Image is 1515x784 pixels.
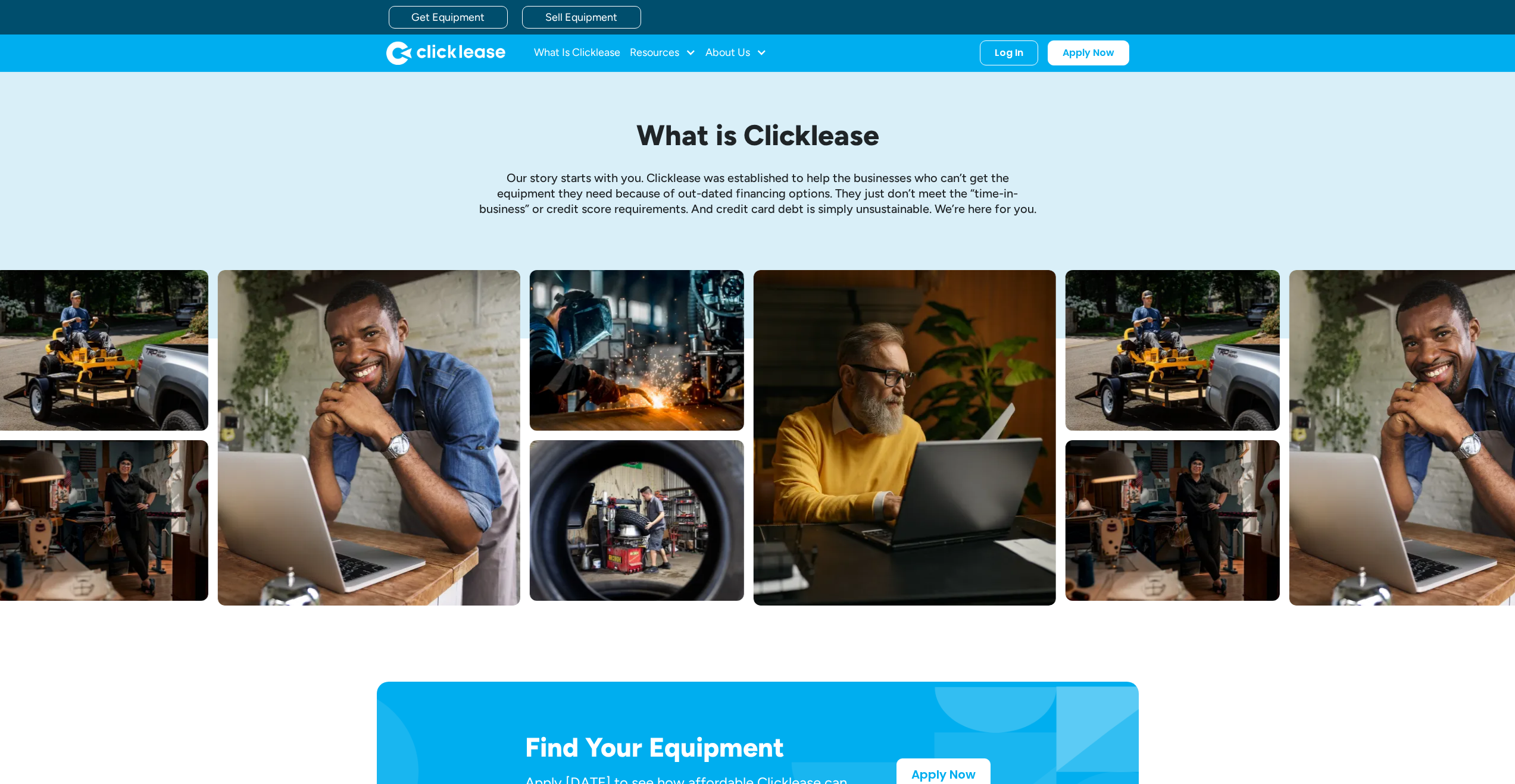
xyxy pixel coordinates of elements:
[1066,270,1280,431] img: Man with hat and blue shirt driving a yellow lawn mower onto a trailer
[386,41,505,65] img: Clicklease logo
[389,6,508,29] a: Get Equipment
[995,47,1023,59] div: Log In
[478,120,1038,151] h1: What is Clicklease
[530,270,744,431] img: A welder in a large mask working on a large pipe
[218,270,520,606] img: A smiling man in a blue shirt and apron leaning over a table with a laptop
[705,41,767,65] div: About Us
[630,41,696,65] div: Resources
[530,440,744,601] img: A man fitting a new tire on a rim
[754,270,1056,606] img: Bearded man in yellow sweter typing on his laptop while sitting at his desk
[534,41,620,65] a: What Is Clicklease
[386,41,505,65] a: home
[522,6,641,29] a: Sell Equipment
[525,732,858,763] h2: Find Your Equipment
[478,170,1038,217] p: Our story starts with you. Clicklease was established to help the businesses who can’t get the eq...
[1066,440,1280,601] img: a woman standing next to a sewing machine
[1048,40,1129,65] a: Apply Now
